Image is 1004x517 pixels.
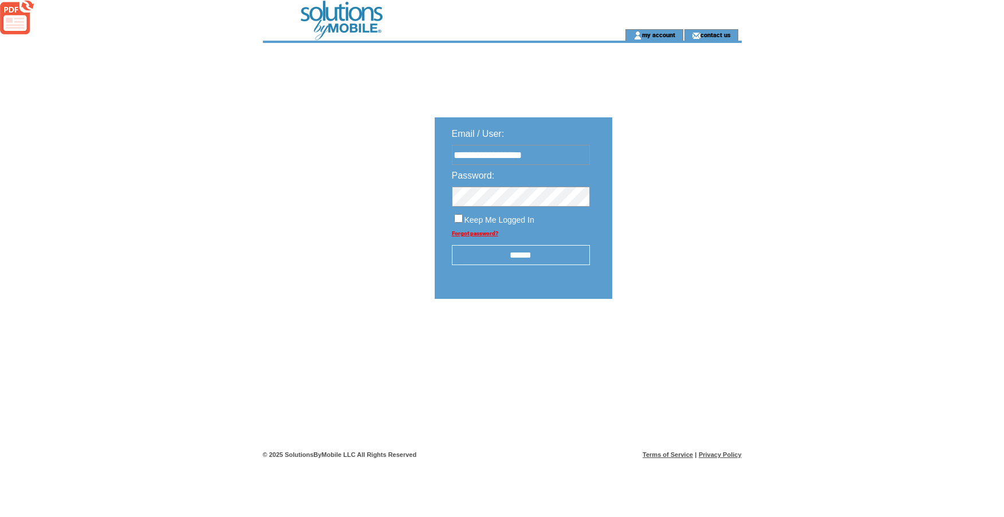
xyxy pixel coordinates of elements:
[700,31,731,38] a: contact us
[452,230,498,236] a: Forgot password?
[699,451,742,458] a: Privacy Policy
[695,451,696,458] span: |
[645,327,703,342] img: transparent.png
[464,215,534,224] span: Keep Me Logged In
[452,171,495,180] span: Password:
[452,129,505,139] span: Email / User:
[263,451,417,458] span: © 2025 SolutionsByMobile LLC All Rights Reserved
[633,31,642,40] img: account_icon.gif
[642,31,675,38] a: my account
[643,451,693,458] a: Terms of Service
[692,31,700,40] img: contact_us_icon.gif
